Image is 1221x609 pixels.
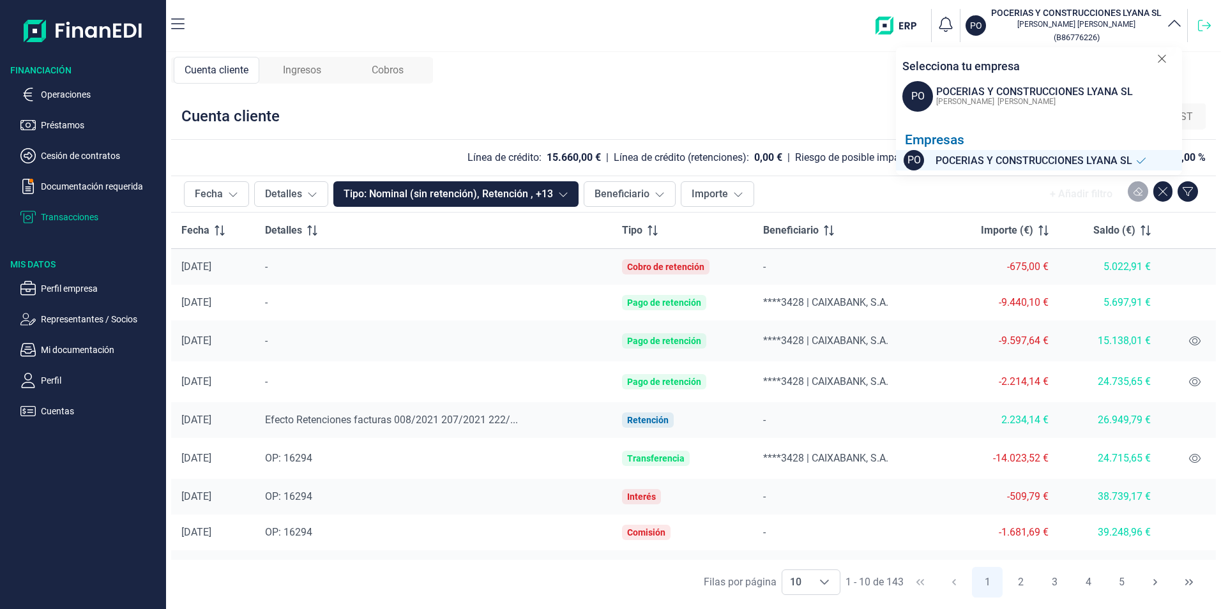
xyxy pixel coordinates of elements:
button: Page 2 [1006,567,1036,598]
div: Transferencia [627,453,685,463]
span: Tipo [622,223,642,238]
button: POPOCERIAS Y CONSTRUCCIONES LYANA SL[PERSON_NAME] [PERSON_NAME](B86776226) [966,6,1182,45]
p: Documentación requerida [41,179,161,194]
span: ****3428 | CAIXABANK, S.A. [763,296,888,308]
div: [DATE] [181,526,245,539]
div: [DATE] [181,260,245,273]
div: 15.660,00 € [547,151,601,164]
button: Fecha [184,181,249,207]
span: PO [902,81,933,112]
div: 0,00 € [754,151,782,164]
button: Importe [681,181,754,207]
div: Choose [809,570,840,594]
p: Operaciones [41,87,161,102]
div: Empresas [905,132,1182,148]
img: Logo de aplicación [24,10,143,51]
div: 26.949,79 € [1069,414,1151,426]
span: OP: 16294 [265,490,312,502]
div: -9.597,64 € [954,335,1049,347]
button: Documentación requerida [20,179,161,194]
div: 2.234,14 € [954,414,1049,426]
div: [DATE] [181,375,245,388]
button: Beneficiario [584,181,676,207]
span: 1 - 10 de 143 [846,577,904,587]
div: -9.440,10 € [954,296,1049,309]
p: Cesión de contratos [41,148,161,163]
button: Perfil [20,373,161,388]
div: [DATE] [181,452,245,465]
p: Transacciones [41,209,161,225]
p: [PERSON_NAME] [PERSON_NAME] [991,19,1162,29]
span: - [265,335,268,347]
div: Pago de retención [627,377,701,387]
span: ****3428 | CAIXABANK, S.A. [763,335,888,347]
div: 24.715,65 € [1069,452,1151,465]
span: Efecto Retenciones facturas 008/2021 207/2021 222/... [265,414,518,426]
div: Pago de retención [627,336,701,346]
span: - [763,260,766,273]
span: - [265,375,268,387]
div: [DATE] [181,414,245,426]
span: Cobros [372,63,404,78]
span: Ingresos [283,63,321,78]
div: [DATE] [181,296,245,309]
span: - [763,490,766,502]
span: Saldo (€) [1093,223,1135,238]
div: -1.681,69 € [954,526,1049,539]
img: erp [876,17,926,34]
span: Importe (€) [981,223,1033,238]
div: -2.214,14 € [954,375,1049,388]
button: Perfil empresa [20,281,161,296]
div: | [787,150,790,165]
span: - [763,414,766,426]
small: Copiar cif [1054,33,1100,42]
div: Pago de retención [627,297,701,308]
span: POCERIAS Y CONSTRUCCIONES LYANA SL [936,153,1132,169]
div: [DATE] [181,335,245,347]
button: Page 1 [972,567,1003,598]
span: OP: 16294 [265,452,312,464]
span: PO [904,150,924,170]
button: Page 4 [1073,567,1103,598]
button: Cuentas [20,403,161,419]
div: 39.248,96 € [1069,526,1151,539]
div: Línea de crédito: [467,151,542,164]
div: Filas por página [704,575,777,590]
button: Representantes / Socios [20,312,161,327]
h3: POCERIAS Y CONSTRUCCIONES LYANA SL [991,6,1162,19]
p: Selecciona tu empresa [902,57,1020,75]
button: Page 5 [1107,567,1137,598]
div: -14.023,52 € [954,452,1049,465]
div: 24.735,65 € [1069,375,1151,388]
p: PO [970,19,982,32]
span: - [763,526,766,538]
div: 15,00 % [1170,151,1206,164]
span: Cuenta cliente [185,63,248,78]
span: 10 [782,570,809,594]
div: Interés [627,492,656,502]
span: Detalles [265,223,302,238]
button: Tipo: Nominal (sin retención), Retención , +13 [333,181,579,207]
button: Next Page [1140,567,1171,598]
span: - [265,296,268,308]
span: OP: 16294 [265,526,312,538]
div: Línea de crédito (retenciones): [614,151,749,164]
div: Cuenta cliente [174,57,259,84]
button: Préstamos [20,117,161,133]
p: Representantes / Socios [41,312,161,327]
div: POCERIAS Y CONSTRUCCIONES LYANA SL [936,84,1133,100]
div: -675,00 € [954,260,1049,273]
button: Last Page [1174,567,1204,598]
p: Perfil [41,373,161,388]
p: Préstamos [41,117,161,133]
span: ****3428 | CAIXABANK, S.A. [763,375,888,387]
span: [PERSON_NAME] [936,97,994,106]
span: Fecha [181,223,209,238]
div: 5.022,91 € [1069,260,1151,273]
button: Cesión de contratos [20,148,161,163]
div: [DATE] [181,490,245,503]
p: Mi documentación [41,342,161,357]
p: Cuentas [41,403,161,419]
div: Comisión [627,527,665,538]
div: Retención [627,415,669,425]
